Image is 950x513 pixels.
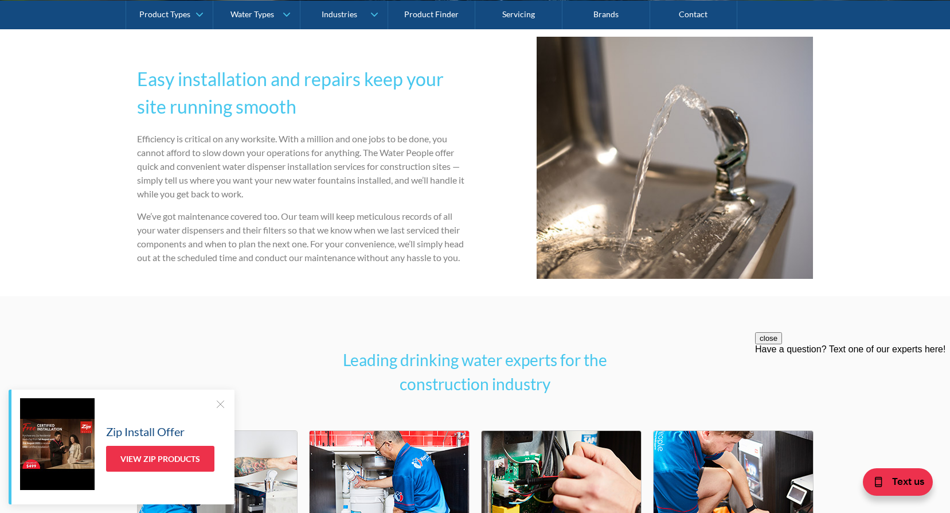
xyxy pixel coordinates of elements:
[139,9,190,19] div: Product Types
[137,65,471,121] h2: Easy installation and repairs keep your site running smooth
[537,37,813,279] img: Building & Construction
[106,423,185,440] h5: Zip Install Offer
[309,348,642,396] h3: Leading drinking water experts for the construction industry
[322,9,357,19] div: Industries
[137,132,471,201] p: Efficiency is critical on any worksite. With a million and one jobs to be done, you cannot afford...
[137,209,471,265] p: We’ve got maintenance covered too. Our team will keep meticulous records of all your water dispen...
[20,398,95,490] img: Zip Install Offer
[230,9,274,19] div: Water Types
[106,446,214,472] a: View Zip Products
[755,332,950,470] iframe: podium webchat widget prompt
[835,456,950,513] iframe: podium webchat widget bubble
